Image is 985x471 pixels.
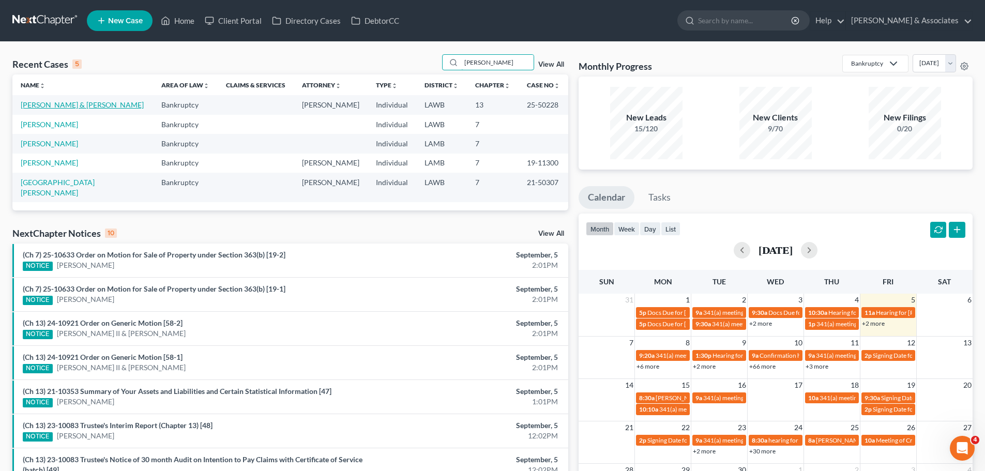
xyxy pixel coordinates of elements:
span: 6 [966,294,973,306]
a: DebtorCC [346,11,404,30]
a: [PERSON_NAME] [57,431,114,441]
div: 5 [72,59,82,69]
a: (Ch 13) 24-10921 Order on Generic Motion [58-2] [23,318,183,327]
button: week [614,222,640,236]
div: New Leads [610,112,683,124]
div: September, 5 [386,284,558,294]
span: 24 [793,421,804,434]
span: Hearing for [PERSON_NAME] [876,309,957,316]
div: 2:01PM [386,328,558,339]
td: LAWB [416,115,467,134]
span: 9 [741,337,747,349]
a: (Ch 13) 24-10921 Order on Generic Motion [58-1] [23,353,183,361]
div: 1:01PM [386,397,558,407]
td: Individual [368,173,416,202]
a: +2 more [693,362,716,370]
span: 20 [962,379,973,391]
div: NOTICE [23,262,53,271]
a: +30 more [749,447,776,455]
span: 31 [624,294,634,306]
div: New Filings [869,112,941,124]
i: unfold_more [452,83,459,89]
a: Calendar [579,186,634,209]
span: 12 [906,337,916,349]
span: Confirmation hearing for [PERSON_NAME] [760,352,877,359]
span: [PERSON_NAME] - Criminal [816,436,892,444]
a: +2 more [693,447,716,455]
span: Docs Due for [PERSON_NAME] [647,320,733,328]
div: 2:01PM [386,362,558,373]
i: unfold_more [391,83,398,89]
span: 13 [962,337,973,349]
div: September, 5 [386,420,558,431]
span: 22 [680,421,691,434]
div: NOTICE [23,296,53,305]
div: Recent Cases [12,58,82,70]
span: 17 [793,379,804,391]
span: New Case [108,17,143,25]
a: Typeunfold_more [376,81,398,89]
span: 10:30a [808,309,827,316]
a: Client Portal [200,11,267,30]
h3: Monthly Progress [579,60,652,72]
span: Fri [883,277,893,286]
a: Tasks [639,186,680,209]
td: Bankruptcy [153,173,218,202]
td: 7 [467,134,519,153]
div: September, 5 [386,386,558,397]
span: 341(a) meeting for [PERSON_NAME] [656,352,755,359]
a: [PERSON_NAME] [21,158,78,167]
span: 341(a) meeting for [PERSON_NAME] [703,436,803,444]
a: Area of Lawunfold_more [161,81,209,89]
td: Bankruptcy [153,115,218,134]
a: [PERSON_NAME] & Associates [846,11,972,30]
div: 2:01PM [386,260,558,270]
span: 11a [865,309,875,316]
span: 9:30a [865,394,880,402]
i: unfold_more [203,83,209,89]
a: [PERSON_NAME] [57,294,114,305]
a: [PERSON_NAME] & [PERSON_NAME] [21,100,144,109]
i: unfold_more [504,83,510,89]
span: [PERSON_NAME] [656,394,704,402]
span: 341(a) meeting for [PERSON_NAME] [712,320,812,328]
td: Individual [368,154,416,173]
button: month [586,222,614,236]
a: [PERSON_NAME] [21,120,78,129]
span: Docs Due for [US_STATE][PERSON_NAME] [768,309,885,316]
span: 1 [685,294,691,306]
span: 8:30a [752,436,767,444]
span: 8a [808,436,815,444]
div: 10 [105,229,117,238]
span: 9a [808,352,815,359]
td: LAWB [416,95,467,114]
span: 14 [624,379,634,391]
span: 21 [624,421,634,434]
span: 19 [906,379,916,391]
div: 12:02PM [386,431,558,441]
span: Sun [599,277,614,286]
td: Individual [368,115,416,134]
i: unfold_more [554,83,560,89]
span: 23 [737,421,747,434]
span: 1:30p [695,352,711,359]
div: New Clients [739,112,812,124]
span: 1p [808,320,815,328]
h2: [DATE] [759,245,793,255]
a: [PERSON_NAME] [57,397,114,407]
span: 16 [737,379,747,391]
th: Claims & Services [218,74,294,95]
i: unfold_more [39,83,46,89]
span: 341(a) meeting for [PERSON_NAME] [820,394,919,402]
a: (Ch 13) 23-10083 Trustee's Interim Report (Chapter 13) [48] [23,421,213,430]
span: 5 [910,294,916,306]
div: 15/120 [610,124,683,134]
a: (Ch 7) 25-10633 Order on Motion for Sale of Property under Section 363(b) [19-2] [23,250,285,259]
td: [PERSON_NAME] [294,154,368,173]
button: day [640,222,661,236]
a: Home [156,11,200,30]
a: +3 more [806,362,828,370]
iframe: Intercom live chat [950,436,975,461]
div: September, 5 [386,352,558,362]
div: NOTICE [23,330,53,339]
